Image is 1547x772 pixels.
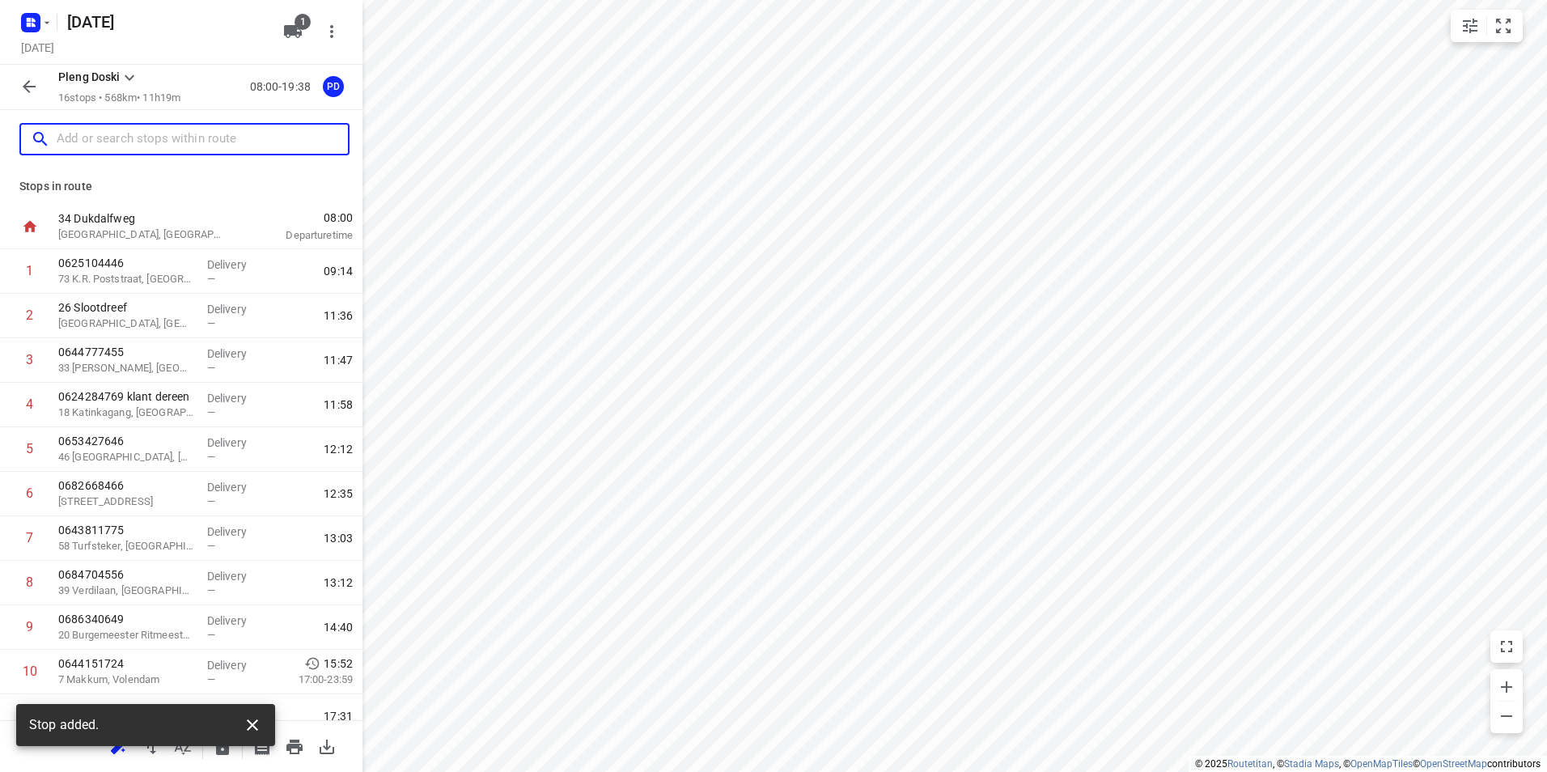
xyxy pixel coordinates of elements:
div: 3 [26,352,33,367]
a: Stadia Maps [1284,758,1339,770]
p: 0643811775 [78,447,683,463]
span: — [207,495,215,507]
p: Delivery [696,494,985,510]
span: — [207,406,215,418]
span: — [207,540,215,552]
p: Delivery [207,435,267,451]
input: Add or search stops within route [57,127,348,152]
p: 17:00-23:59 [991,599,1518,615]
p: 34 Dukdalfweg [78,129,819,146]
div: 6 [26,486,33,501]
span: — [207,273,215,285]
span: — [207,629,215,641]
p: Delivery [207,568,267,584]
div: 6 [45,409,53,425]
p: Delivery [207,657,267,673]
span: 1 [295,14,311,30]
span: — [696,555,704,567]
p: 0684704556 [58,566,194,583]
p: 0653427646 [78,356,683,372]
h6: Pleng Doski [19,91,1528,117]
p: Delivery [696,584,985,600]
div: 10 [42,591,57,606]
span: 17:44 [1489,681,1518,698]
div: 1 [45,183,53,198]
p: Delivery [696,720,985,736]
div: 1 [26,263,33,278]
span: — [207,317,215,329]
p: 0643811775 [58,522,194,538]
p: 18 Katinkagang, Zoetermeer [58,405,194,421]
div: 4 [45,319,53,334]
h5: Rename [61,9,270,35]
p: Pleng Doski [58,69,120,86]
p: Delivery [207,524,267,540]
p: 0625104446 [78,175,683,191]
span: 12:12 [1489,364,1518,380]
div: 5 [45,364,53,380]
p: Delivery [207,390,267,406]
div: PD [323,76,344,97]
span: — [696,736,704,749]
p: Delivery [696,176,985,193]
span: — [696,193,704,205]
button: More [316,15,348,48]
p: Delivery [207,257,267,273]
div: 8 [45,500,53,515]
svg: Early [1469,583,1486,599]
div: 2 [45,228,53,244]
p: Delivery [696,630,985,646]
span: 11:36 [1489,228,1518,244]
p: 58 Turfsteker, Nieuw-Vennep [58,538,194,554]
span: — [207,584,215,596]
li: © 2025 , © , © © contributors [1195,758,1541,770]
p: 08:00-19:38 [250,78,317,95]
p: 0644151724 [58,655,194,672]
p: 176 Mariëndaal, Amsterdam [78,689,683,706]
div: 9 [26,619,33,634]
p: [GEOGRAPHIC_DATA], [GEOGRAPHIC_DATA] [78,146,819,162]
p: 16 stops • 568km • 11h19m [58,91,180,106]
button: Fit zoom [1487,10,1519,42]
p: Driver: Pleng Doski [19,52,1528,71]
span: 12:12 [324,441,353,457]
span: Download route [311,738,343,753]
p: 0624284769 klant dereen [58,388,194,405]
div: 10 [23,664,37,679]
p: Delivery [207,479,267,495]
p: 0644777455 [78,265,683,282]
p: 0638922508 nog 140 betalen [78,673,683,689]
span: Stop added. [29,716,100,735]
p: Delivery [696,222,985,238]
p: [STREET_ADDRESS] [78,418,683,434]
span: 13:03 [324,530,353,546]
div: small contained button group [1451,10,1523,42]
span: — [207,451,215,463]
p: 17:00-23:59 [273,672,353,688]
button: 1 [277,15,309,48]
p: [GEOGRAPHIC_DATA], [GEOGRAPHIC_DATA] [78,236,683,252]
span: 11:36 [324,308,353,324]
span: 14:40 [324,619,353,635]
span: 11:58 [1489,319,1518,335]
p: 0624284769 klant dereen [78,311,683,327]
div: 8 [26,575,33,590]
span: — [696,691,704,703]
div: 7 [26,530,33,545]
div: 2 [26,308,33,323]
span: Assigned to Pleng Doski [317,78,350,94]
p: 0625104446 [58,255,194,271]
span: 14:40 [1489,545,1518,562]
p: Departure time [246,227,353,244]
p: 0686340649 [58,611,194,627]
a: Routetitan [1227,758,1273,770]
p: 0686340649 [78,537,683,554]
p: 7 Makkum, Volendam [78,599,683,615]
span: 08:00 [841,129,1518,145]
div: 3 [45,274,53,289]
p: Delivery [207,613,267,629]
p: 0638476291 [78,628,683,644]
p: Delivery [207,346,267,362]
p: 80 Masthof, [GEOGRAPHIC_DATA] [78,644,683,660]
button: PD [317,70,350,103]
